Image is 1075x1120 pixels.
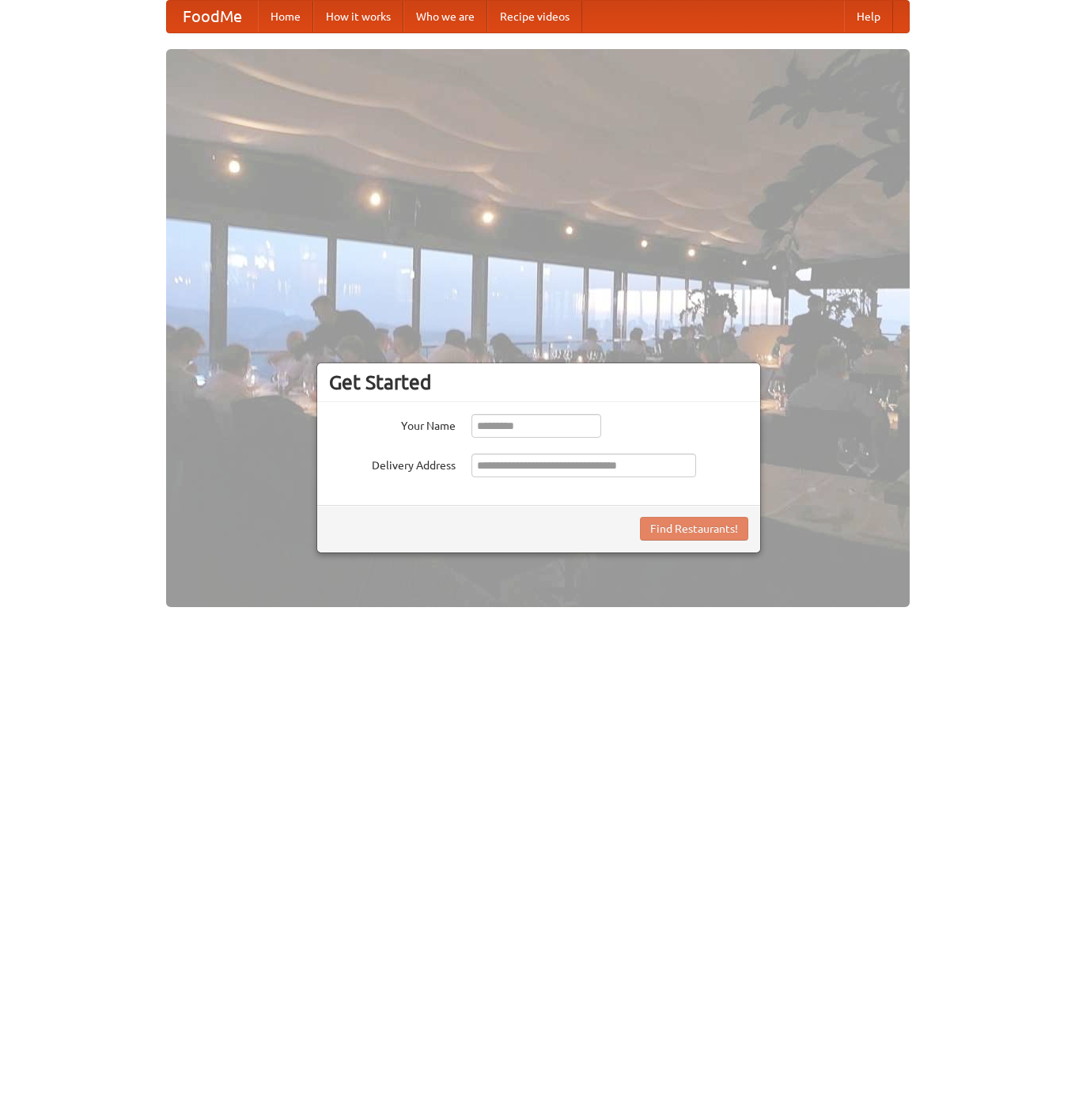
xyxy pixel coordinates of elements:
[329,454,456,473] label: Delivery Address
[403,1,487,32] a: Who we are
[313,1,403,32] a: How it works
[258,1,313,32] a: Home
[640,517,748,541] button: Find Restaurants!
[487,1,582,32] a: Recipe videos
[844,1,893,32] a: Help
[167,1,258,32] a: FoodMe
[329,370,748,394] h3: Get Started
[329,414,456,434] label: Your Name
